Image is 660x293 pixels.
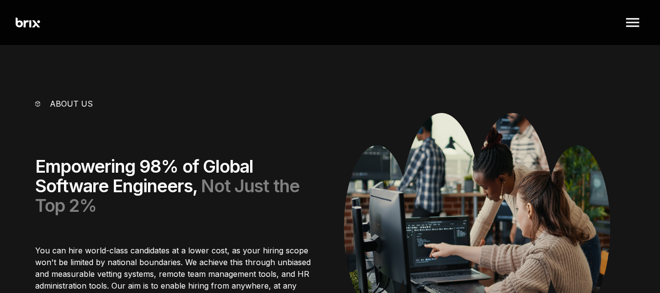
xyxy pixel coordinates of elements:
span: Not Just the Top 2% [35,175,299,216]
div: Empowering 98% of Global Software Engineers, [35,157,316,215]
p: About us [50,98,93,110]
img: vector [35,101,40,106]
img: Brix Logo [16,18,40,28]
